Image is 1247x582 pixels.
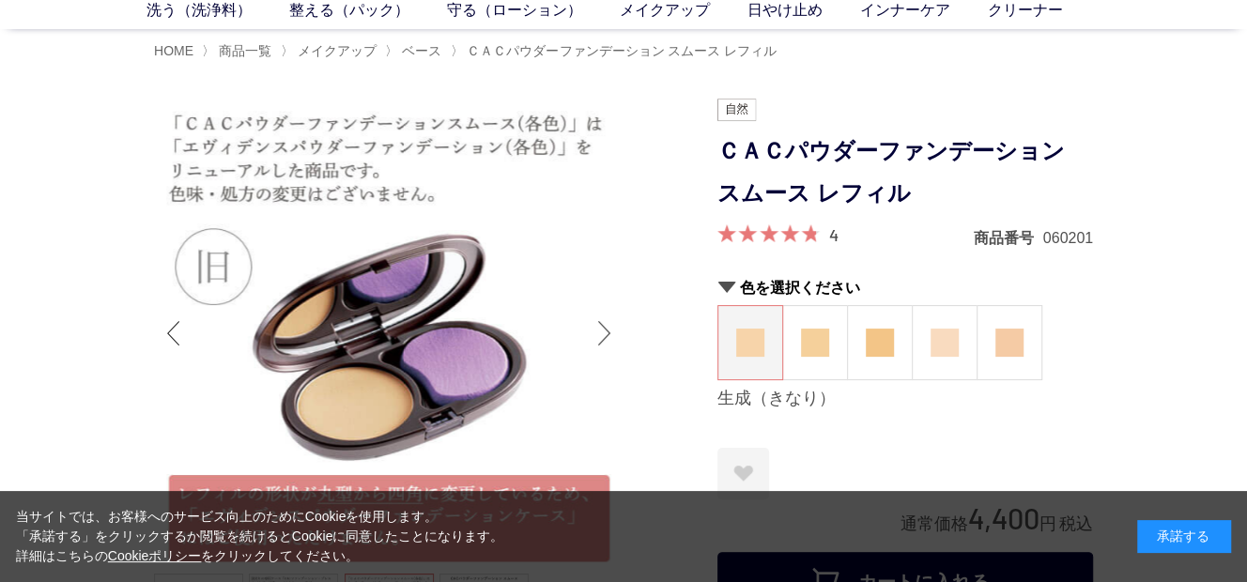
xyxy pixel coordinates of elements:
a: ベース [398,43,441,58]
img: 小麦（こむぎ） [866,329,894,357]
div: 生成（きなり） [717,388,1093,410]
div: 当サイトでは、お客様へのサービス向上のためにCookieを使用します。 「承諾する」をクリックするか閲覧を続けるとCookieに同意したことになります。 詳細はこちらの をクリックしてください。 [16,507,504,566]
div: 承諾する [1137,520,1231,553]
span: 商品一覧 [219,43,271,58]
img: 桜（さくら） [931,329,959,357]
a: ＣＡＣパウダーファンデーション スムース レフィル [463,43,777,58]
a: 薄紅（うすべに） [978,306,1041,379]
a: 小麦（こむぎ） [848,306,912,379]
dl: 小麦（こむぎ） [847,305,913,380]
a: 4 [829,224,839,245]
h1: ＣＡＣパウダーファンデーション スムース レフィル [717,130,1093,215]
a: お気に入りに登録する [717,448,769,499]
dl: 生成（きなり） [717,305,783,380]
li: 〉 [450,42,781,60]
div: Previous slide [154,296,192,371]
img: 生成（きなり） [736,329,764,357]
a: 商品一覧 [215,43,271,58]
div: Next slide [586,296,623,371]
a: 桜（さくら） [913,306,977,379]
li: 〉 [281,42,381,60]
img: ＣＡＣパウダーファンデーション スムース レフィル 生成（きなり） [154,99,623,568]
a: HOME [154,43,193,58]
li: 〉 [202,42,276,60]
a: メイクアップ [294,43,377,58]
img: 蜂蜜（はちみつ） [801,329,829,357]
img: 自然 [717,99,756,121]
dd: 060201 [1043,228,1093,248]
dl: 蜂蜜（はちみつ） [782,305,848,380]
img: 薄紅（うすべに） [995,329,1024,357]
a: Cookieポリシー [108,548,202,563]
h2: 色を選択ください [717,278,1093,298]
span: メイクアップ [298,43,377,58]
span: ベース [402,43,441,58]
dt: 商品番号 [974,228,1043,248]
a: 蜂蜜（はちみつ） [783,306,847,379]
dl: 薄紅（うすべに） [977,305,1042,380]
li: 〉 [385,42,446,60]
span: ＣＡＣパウダーファンデーション スムース レフィル [467,43,777,58]
dl: 桜（さくら） [912,305,978,380]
